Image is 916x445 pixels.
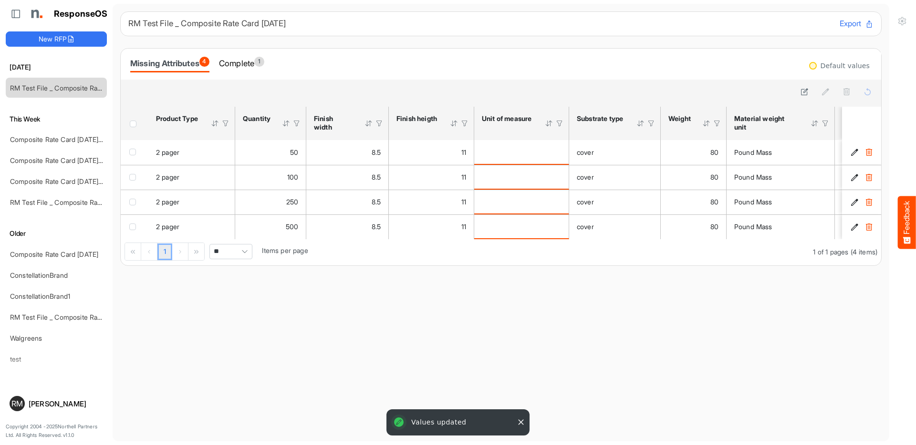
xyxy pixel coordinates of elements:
[286,198,298,206] span: 250
[864,222,874,232] button: Delete
[221,119,230,128] div: Filter Icon
[710,198,718,206] span: 80
[6,114,107,124] h6: This Week
[306,140,389,165] td: 8.5 is template cell Column Header httpsnorthellcomontologiesmapping-rulesmeasurementhasfinishsiz...
[141,243,157,260] div: Go to previous page
[821,119,830,128] div: Filter Icon
[10,84,143,92] a: RM Test File _ Composite Rate Card [DATE]
[156,114,198,123] div: Product Type
[850,222,859,232] button: Edit
[727,190,835,214] td: Pound Mass is template cell Column Header httpsnorthellcomontologiesmapping-rulesmaterialhasmater...
[235,190,306,214] td: 250 is template cell Column Header httpsnorthellcomontologiesmapping-rulesorderhasquantity
[474,214,569,239] td: is template cell Column Header httpsnorthellcomontologiesmapping-rulesmeasurementhasunitofmeasure
[461,148,466,156] span: 11
[10,156,123,164] a: Composite Rate Card [DATE]_smaller
[10,313,143,321] a: RM Test File _ Composite Rate Card [DATE]
[128,20,832,28] h6: RM Test File _ Composite Rate Card [DATE]
[314,114,352,131] div: Finish width
[661,140,727,165] td: 80 is template cell Column Header httpsnorthellcomontologiesmapping-rulesmaterialhasmaterialweight
[157,243,172,261] a: Page 1 of 1 Pages
[577,173,594,181] span: cover
[713,119,721,128] div: Filter Icon
[577,198,594,206] span: cover
[661,214,727,239] td: 80 is template cell Column Header httpsnorthellcomontologiesmapping-rulesmaterialhasmaterialweight
[864,148,874,157] button: Delete
[235,140,306,165] td: 50 is template cell Column Header httpsnorthellcomontologiesmapping-rulesorderhasquantity
[850,148,859,157] button: Edit
[842,140,883,165] td: 3b678b44-55da-41c3-b623-07d37a623ffa is template cell Column Header
[235,165,306,190] td: 100 is template cell Column Header httpsnorthellcomontologiesmapping-rulesorderhasquantity
[461,173,466,181] span: 11
[734,222,772,231] span: Pound Mass
[6,228,107,239] h6: Older
[10,250,98,258] a: Composite Rate Card [DATE]
[121,190,148,214] td: checkbox
[734,198,772,206] span: Pound Mass
[461,198,466,206] span: 11
[54,9,108,19] h1: ResponseOS
[734,148,772,156] span: Pound Mass
[821,62,870,69] div: Default values
[10,177,123,185] a: Composite Rate Card [DATE]_smaller
[389,190,474,214] td: 11 is template cell Column Header httpsnorthellcomontologiesmapping-rulesmeasurementhasfinishsize...
[29,400,103,407] div: [PERSON_NAME]
[710,148,718,156] span: 80
[461,222,466,231] span: 11
[710,222,718,231] span: 80
[577,114,624,123] div: Substrate type
[10,334,42,342] a: Walgreens
[6,31,107,47] button: New RFP
[577,148,594,156] span: cover
[727,214,835,239] td: Pound Mass is template cell Column Header httpsnorthellcomontologiesmapping-rulesmaterialhasmater...
[10,135,123,143] a: Composite Rate Card [DATE]_smaller
[199,57,209,67] span: 4
[577,222,594,231] span: cover
[389,165,474,190] td: 11 is template cell Column Header httpsnorthellcomontologiesmapping-rulesmeasurementhasfinishsize...
[372,198,381,206] span: 8.5
[6,62,107,72] h6: [DATE]
[842,214,883,239] td: e36d911f-06d6-4371-a061-f3dce340b8b4 is template cell Column Header
[396,114,437,123] div: Finish heigth
[661,190,727,214] td: 80 is template cell Column Header httpsnorthellcomontologiesmapping-rulesmaterialhasmaterialweight
[482,114,532,123] div: Unit of measure
[569,140,661,165] td: cover is template cell Column Header httpsnorthellcomontologiesmapping-rulesmaterialhassubstratem...
[292,119,301,128] div: Filter Icon
[148,140,235,165] td: 2 pager is template cell Column Header product-type
[851,248,877,256] span: (4 items)
[372,173,381,181] span: 8.5
[121,239,881,265] div: Pager Container
[898,196,916,249] button: Feedback
[306,165,389,190] td: 8.5 is template cell Column Header httpsnorthellcomontologiesmapping-rulesmeasurementhasfinishsiz...
[864,197,874,207] button: Delete
[474,140,569,165] td: is template cell Column Header httpsnorthellcomontologiesmapping-rulesmeasurementhasunitofmeasure
[569,214,661,239] td: cover is template cell Column Header httpsnorthellcomontologiesmapping-rulesmaterialhassubstratem...
[148,214,235,239] td: 2 pager is template cell Column Header product-type
[850,197,859,207] button: Edit
[734,173,772,181] span: Pound Mass
[460,119,469,128] div: Filter Icon
[474,190,569,214] td: is template cell Column Header httpsnorthellcomontologiesmapping-rulesmeasurementhasunitofmeasure
[148,190,235,214] td: 2 pager is template cell Column Header product-type
[11,400,23,407] span: RM
[474,165,569,190] td: is template cell Column Header httpsnorthellcomontologiesmapping-rulesmeasurementhasunitofmeasure
[243,114,270,123] div: Quantity
[254,57,264,67] span: 1
[661,165,727,190] td: 80 is template cell Column Header httpsnorthellcomontologiesmapping-rulesmaterialhasmaterialweight
[727,140,835,165] td: Pound Mass is template cell Column Header httpsnorthellcomontologiesmapping-rulesmaterialhasmater...
[734,114,798,131] div: Material weight unit
[286,222,298,231] span: 500
[516,417,526,427] button: Close
[156,222,179,231] span: 2 pager
[375,119,384,128] div: Filter Icon
[209,244,252,259] span: Pagerdropdown
[372,148,381,156] span: 8.5
[840,18,874,30] button: Export
[130,57,209,70] div: Missing Attributes
[389,214,474,239] td: 11 is template cell Column Header httpsnorthellcomontologiesmapping-rulesmeasurementhasfinishsize...
[121,165,148,190] td: checkbox
[148,165,235,190] td: 2 pager is template cell Column Header product-type
[10,271,68,279] a: ConstellationBrand
[647,119,656,128] div: Filter Icon
[121,214,148,239] td: checkbox
[172,243,188,260] div: Go to next page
